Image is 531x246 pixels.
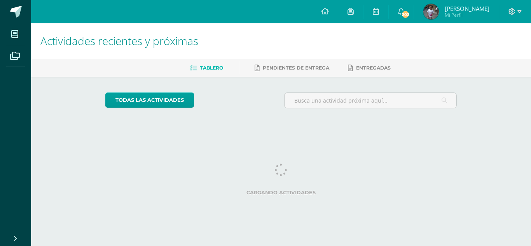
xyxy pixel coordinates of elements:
[105,190,457,195] label: Cargando actividades
[40,33,198,48] span: Actividades recientes y próximas
[263,65,329,71] span: Pendientes de entrega
[401,10,410,19] span: 202
[285,93,457,108] input: Busca una actividad próxima aquí...
[200,65,223,71] span: Tablero
[190,62,223,74] a: Tablero
[348,62,391,74] a: Entregadas
[105,92,194,108] a: todas las Actividades
[423,4,439,19] img: dd439ecb1d5cad5dd78233ca97c5defb.png
[356,65,391,71] span: Entregadas
[445,5,489,12] span: [PERSON_NAME]
[255,62,329,74] a: Pendientes de entrega
[445,12,489,18] span: Mi Perfil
